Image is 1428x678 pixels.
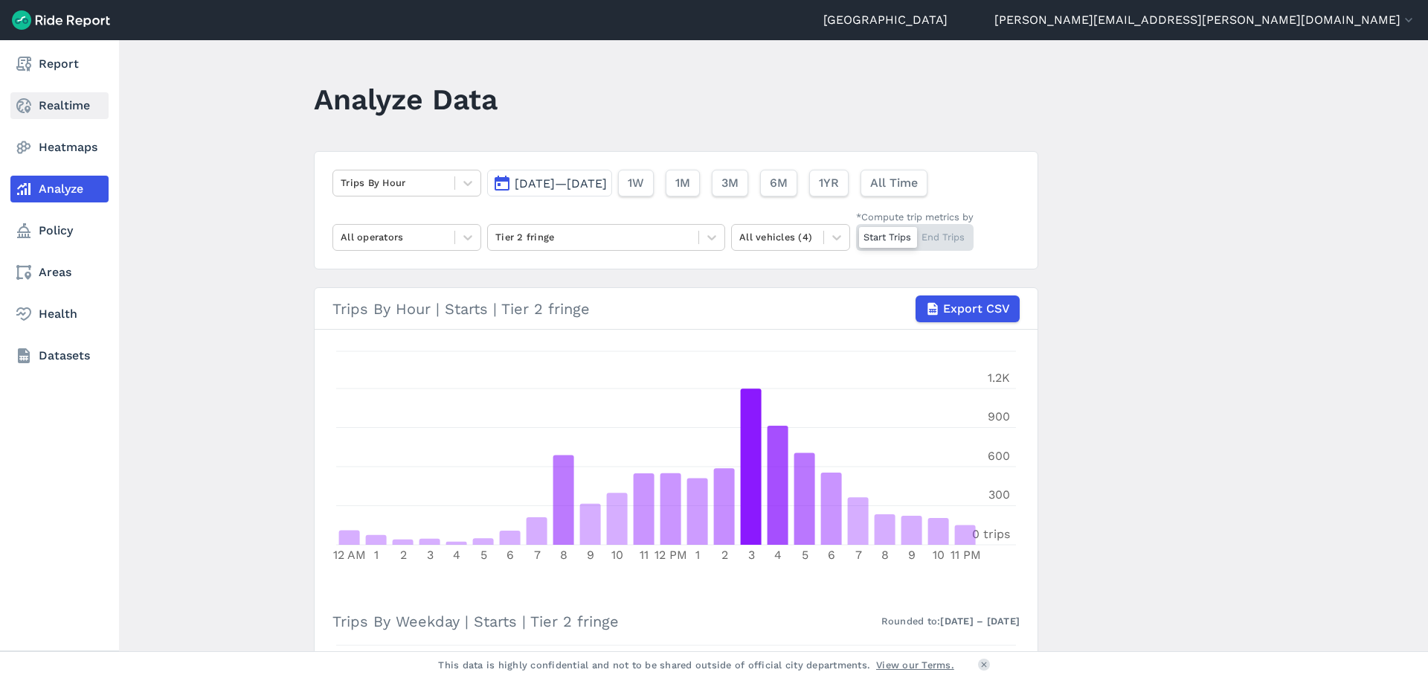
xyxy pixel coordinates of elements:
a: Areas [10,259,109,286]
tspan: 12 PM [654,548,687,562]
a: Realtime [10,92,109,119]
button: 1W [618,170,654,196]
tspan: 10 [611,548,623,562]
strong: [DATE] – [DATE] [940,615,1020,627]
a: View our Terms. [876,658,954,672]
tspan: 2 [721,548,728,562]
button: [DATE]—[DATE] [487,170,612,196]
span: 1YR [819,174,839,192]
span: 6M [770,174,788,192]
tspan: 900 [988,409,1010,423]
tspan: 9 [587,548,594,562]
tspan: 9 [908,548,916,562]
tspan: 5 [802,548,808,562]
tspan: 7 [855,548,862,562]
tspan: 6 [506,548,514,562]
span: [DATE]—[DATE] [515,176,607,191]
tspan: 4 [774,548,782,562]
span: All Time [870,174,918,192]
button: 3M [712,170,748,196]
a: Report [10,51,109,77]
a: Analyze [10,176,109,202]
tspan: 8 [560,548,567,562]
a: [GEOGRAPHIC_DATA] [823,11,948,29]
tspan: 10 [933,548,945,562]
tspan: 1.2K [988,371,1010,385]
span: 3M [721,174,739,192]
tspan: 2 [400,548,407,562]
h1: Analyze Data [314,79,498,120]
tspan: 600 [988,449,1010,463]
a: Datasets [10,342,109,369]
span: 1W [628,174,644,192]
span: Export CSV [943,300,1010,318]
a: Health [10,301,109,327]
button: 6M [760,170,797,196]
div: Trips By Hour | Starts | Tier 2 fringe [332,295,1020,322]
a: Policy [10,217,109,244]
tspan: 7 [534,548,541,562]
img: Ride Report [12,10,110,30]
tspan: 0 trips [972,527,1010,541]
tspan: 4 [453,548,460,562]
button: 1YR [809,170,849,196]
tspan: 6 [828,548,835,562]
button: 1M [666,170,700,196]
button: All Time [861,170,927,196]
button: [PERSON_NAME][EMAIL_ADDRESS][PERSON_NAME][DOMAIN_NAME] [994,11,1416,29]
tspan: 3 [748,548,755,562]
span: 1M [675,174,690,192]
tspan: 1 [695,548,700,562]
button: Export CSV [916,295,1020,322]
tspan: 8 [881,548,889,562]
h3: Trips By Weekday | Starts | Tier 2 fringe [332,601,1020,642]
tspan: 1 [374,548,379,562]
div: *Compute trip metrics by [856,210,974,224]
tspan: 11 PM [951,548,981,562]
tspan: 300 [988,487,1010,502]
div: Rounded to: [881,614,1020,628]
tspan: 3 [427,548,434,562]
tspan: 5 [480,548,487,562]
a: Heatmaps [10,134,109,161]
tspan: 11 [640,548,649,562]
tspan: 12 AM [333,548,366,562]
